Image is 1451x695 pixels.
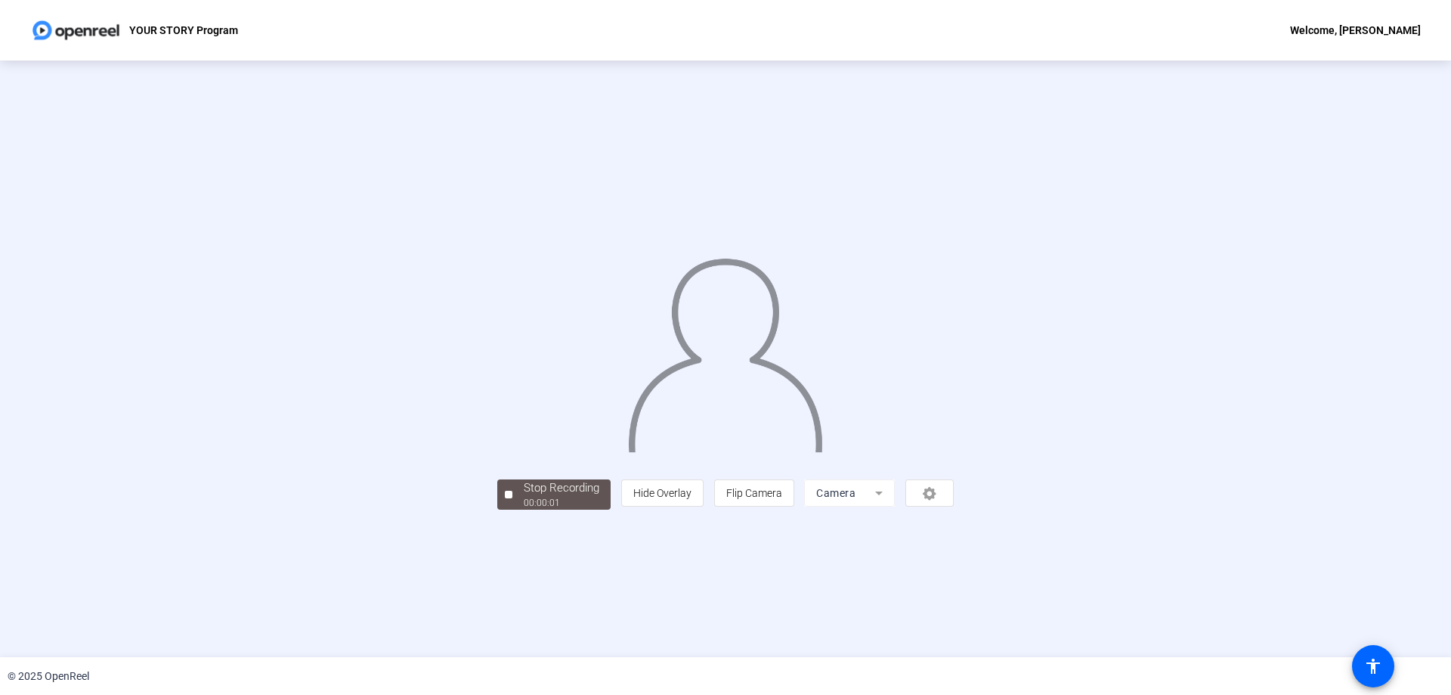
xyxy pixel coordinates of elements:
[524,496,599,510] div: 00:00:01
[30,15,122,45] img: OpenReel logo
[633,487,691,499] span: Hide Overlay
[524,479,599,497] div: Stop Recording
[714,479,794,507] button: Flip Camera
[621,479,704,507] button: Hide Overlay
[1364,657,1382,675] mat-icon: accessibility
[8,669,89,684] div: © 2025 OpenReel
[626,247,824,452] img: overlay
[129,21,238,39] p: YOUR STORY Program
[497,479,611,510] button: Stop Recording00:00:01
[726,487,782,499] span: Flip Camera
[1290,21,1421,39] div: Welcome, [PERSON_NAME]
